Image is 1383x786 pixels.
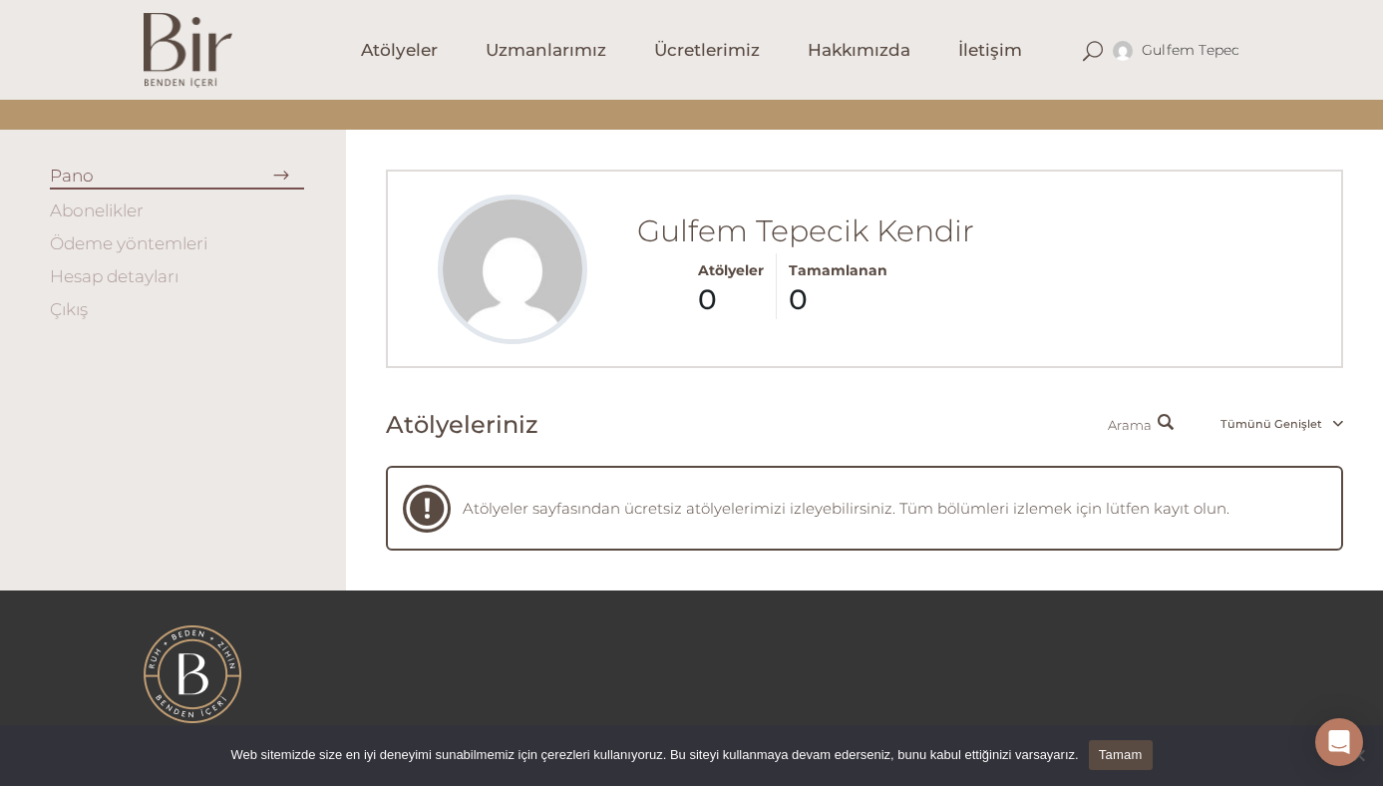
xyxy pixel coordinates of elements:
a: Tamam [1089,740,1153,770]
span: Gulfem Tepec [1142,41,1240,59]
div: Open Intercom Messenger [1315,718,1363,766]
span: Web sitemizde size en iyi deneyimi sunabilmemiz için çerezleri kullanıyoruz. Bu siteyi kullanmaya... [230,745,1078,765]
strong: 0 [698,287,764,311]
span: İletişim [958,39,1022,62]
span: Hakkımızda [808,39,910,62]
span: Tümünü Genişlet [1210,417,1334,431]
div: Atölyeler sayfasından ücretsiz atölyelerimizi izleyebilirsiniz. Tüm bölümleri izlemek için lütfen... [463,497,1326,521]
strong: 0 [789,287,887,311]
span: Ücretlerimiz [654,39,760,62]
a: Pano [50,166,94,186]
div: Arama [1108,413,1187,437]
div: Gulfem Tepecik Kendir [637,219,974,319]
span: Atölyeler [361,39,438,62]
a: Hesap detayları [50,266,178,286]
span: Atölyeler [698,261,764,279]
h3: Atölyeleriniz [386,410,538,439]
span: Uzmanlarımız [486,39,606,62]
img: BI%CC%87R-LOGO.png [144,625,241,723]
span: Tamamlanan [789,261,887,279]
a: Çıkış [50,299,88,319]
a: Abonelikler [50,200,144,220]
a: Ödeme yöntemleri [50,233,207,253]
